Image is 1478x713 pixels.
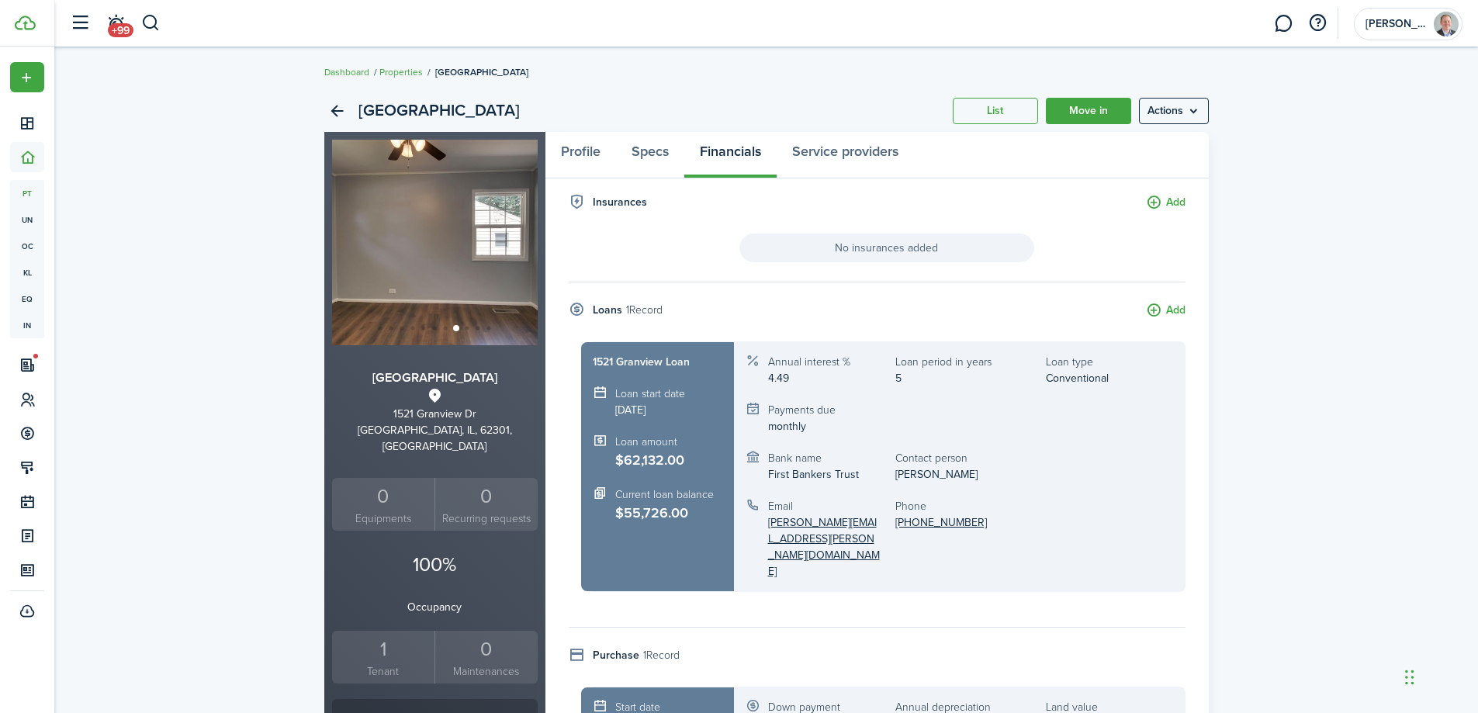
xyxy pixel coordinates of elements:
[439,482,534,511] div: 0
[332,422,538,455] div: [GEOGRAPHIC_DATA], IL, 62301, [GEOGRAPHIC_DATA]
[1304,10,1331,36] button: Open resource center
[593,354,722,370] h4: 1521 Granview Loan
[615,386,685,402] h4: Loan start date
[439,511,534,527] small: Recurring requests
[768,370,850,386] p: 4.49
[768,498,881,514] h4: Email
[65,9,95,38] button: Open sidebar
[593,434,722,471] property-financials-card-item: Loan amount
[746,402,881,434] property-financials-card-item: Payments due
[593,386,722,418] property-financials-card-item: Loan start date
[1269,4,1298,43] a: Messaging
[10,233,44,259] a: oc
[1146,194,1186,212] button: Add
[768,466,859,483] p: First Bankers Trust
[1434,12,1459,36] img: Chris
[768,450,859,466] h4: Bank name
[746,498,881,580] property-financials-card-item: Email
[332,631,435,684] a: 1Tenant
[10,62,44,92] button: Open menu
[593,194,647,210] h4: Insurances
[324,65,369,79] a: Dashboard
[332,550,538,580] p: 100%
[895,514,987,531] a: [PHONE_NUMBER]
[10,206,44,233] a: un
[593,486,722,524] property-financials-card-item: Current loan balance
[593,647,639,663] h4: Purchase
[895,450,1030,483] property-financials-card-item: Contact person
[434,478,538,531] a: 0 Recurring requests
[895,466,978,483] p: [PERSON_NAME]
[332,599,538,615] p: Occupancy
[615,402,685,418] p: [DATE]
[626,302,663,318] small: 1 Record
[895,450,978,466] h4: Contact person
[895,498,1030,531] property-financials-card-item: Phone
[1046,354,1109,370] h4: Loan type
[895,370,992,386] p: 5
[108,23,133,37] span: +99
[332,369,538,388] h3: [GEOGRAPHIC_DATA]
[439,663,534,680] small: Maintenances
[10,286,44,312] a: eq
[545,132,616,178] a: Profile
[1366,19,1428,29] span: Chris
[739,234,1034,262] span: No insurances added
[10,180,44,206] a: pt
[324,98,351,124] a: Back
[358,98,520,124] h2: [GEOGRAPHIC_DATA]
[593,302,622,318] h4: Loans
[777,132,914,178] a: Service providers
[895,354,992,370] h4: Loan period in years
[1400,639,1478,713] iframe: Chat Widget
[768,402,836,418] h4: Payments due
[336,663,431,680] small: Tenant
[15,16,36,30] img: TenantCloud
[141,10,161,36] button: Search
[439,635,534,664] div: 0
[615,434,684,450] h4: Loan amount
[616,132,684,178] a: Specs
[10,259,44,286] a: kl
[101,4,130,43] a: Notifications
[332,406,538,422] div: 1521 Granview Dr
[1046,98,1131,124] a: Move in
[332,140,538,345] img: Property image 6
[1139,98,1209,124] menu-btn: Actions
[10,312,44,338] a: in
[1139,98,1209,124] button: Open menu
[953,98,1038,124] a: List
[336,635,431,664] div: 1
[1146,302,1186,320] button: Add
[768,354,850,370] h4: Annual interest %
[336,511,431,527] small: Equipments
[434,631,538,684] a: 0Maintenances
[895,498,987,514] h4: Phone
[1405,654,1414,701] div: Drag
[895,354,1030,386] property-financials-card-item: Loan period in years
[332,478,435,531] a: 0Equipments
[746,354,881,386] property-financials-card-item: Annual interest %
[615,503,688,523] b: $55,726.00
[615,450,684,470] b: $62,132.00
[379,65,423,79] a: Properties
[336,482,431,511] div: 0
[1046,370,1109,386] p: Conventional
[435,65,528,79] span: [GEOGRAPHIC_DATA]
[768,514,881,580] a: [PERSON_NAME][EMAIL_ADDRESS][PERSON_NAME][DOMAIN_NAME]
[643,647,680,663] small: 1 Record
[768,418,836,434] p: monthly
[746,450,881,483] property-financials-card-item: Bank name
[615,486,714,503] h4: Current loan balance
[1046,354,1181,386] property-financials-card-item: Loan type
